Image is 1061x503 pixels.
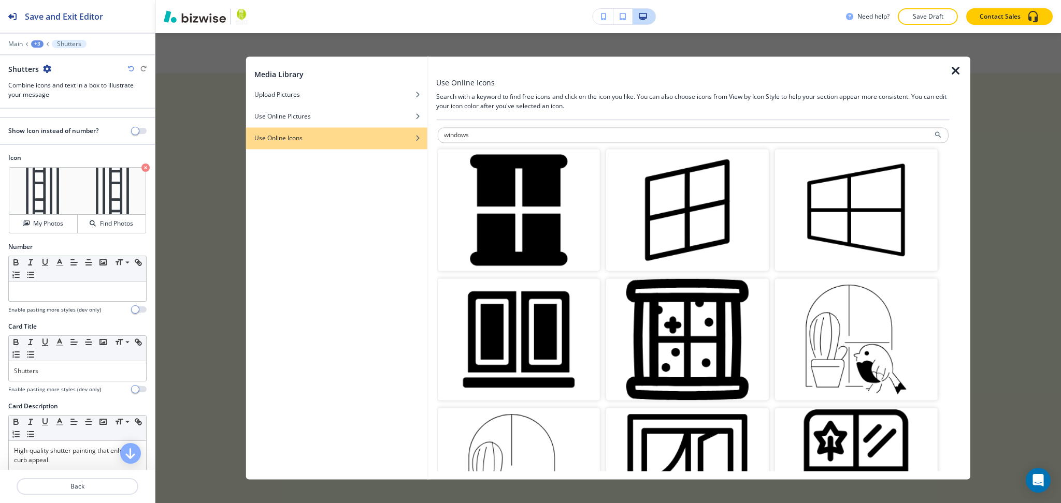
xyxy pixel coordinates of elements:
button: Contact Sales [966,8,1053,25]
h2: Card Title [8,322,37,331]
p: Shutters [57,40,81,48]
input: Search for an icon [437,127,949,143]
button: Use Online Icons [246,127,427,149]
img: Bizwise Logo [164,10,226,23]
button: +3 [31,40,44,48]
p: Back [18,482,137,491]
h2: Save and Exit Editor [25,10,103,23]
h4: Find Photos [100,219,133,228]
div: Open Intercom Messenger [1026,468,1051,493]
button: Shutters [52,40,87,48]
h3: Use Online Icons [436,77,495,88]
h4: Enable pasting more styles (dev only) [8,386,101,393]
p: Contact Sales [980,12,1021,21]
button: Find Photos [78,215,146,233]
h2: Number [8,242,33,251]
button: Use Online Pictures [246,106,427,127]
h4: Upload Pictures [254,90,300,99]
p: High-quality shutter painting that enhances curb appeal. [14,446,141,465]
h2: Shutters [8,64,39,75]
img: Your Logo [235,8,248,25]
p: Save Draft [911,12,944,21]
h4: Enable pasting more styles (dev only) [8,306,101,314]
h4: Use Online Icons [254,134,303,143]
h4: Search with a keyword to find free icons and click on the icon you like. You can also choose icon... [436,92,950,111]
h2: Card Description [8,402,58,411]
button: Save Draft [898,8,958,25]
button: Upload Pictures [246,84,427,106]
h3: Combine icons and text in a box to illustrate your message [8,81,147,99]
h3: Need help? [857,12,890,21]
h2: Media Library [254,69,304,80]
button: Main [8,40,23,48]
h2: Show Icon instead of number? [8,126,98,136]
button: Back [17,478,138,495]
button: My Photos [9,215,78,233]
h2: Icon [8,153,147,162]
h4: Use Online Pictures [254,112,311,121]
p: Shutters [14,366,141,376]
div: My PhotosFind Photos [8,167,147,234]
h4: My Photos [33,219,63,228]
